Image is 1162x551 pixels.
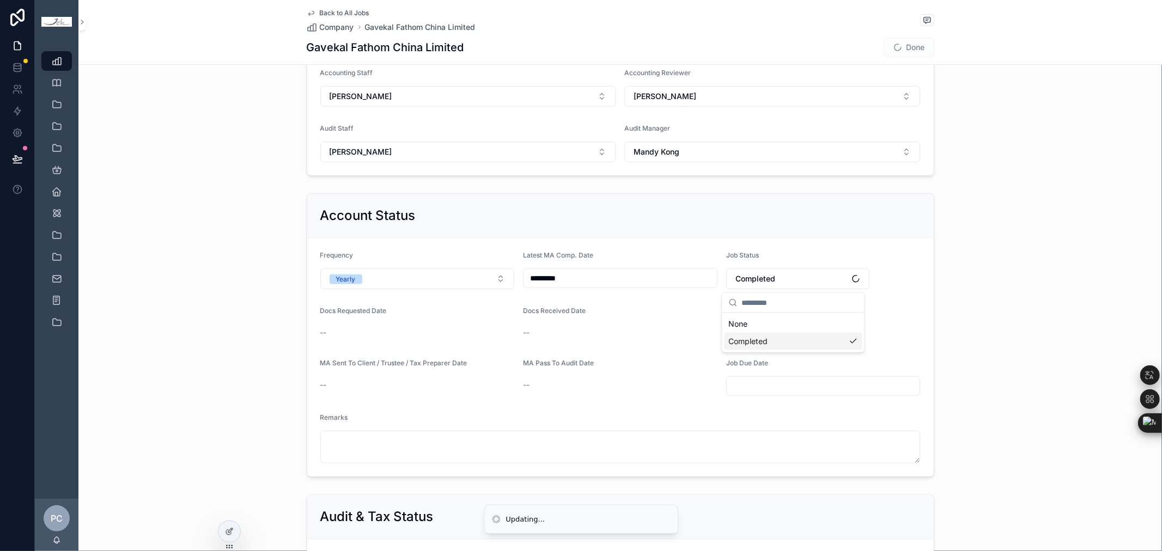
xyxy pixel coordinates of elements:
[320,379,327,390] span: --
[320,307,387,315] span: Docs Requested Date
[722,313,864,352] div: Suggestions
[728,336,768,347] span: Completed
[320,86,616,107] button: Select Button
[35,44,78,346] div: scrollable content
[726,359,768,367] span: Job Due Date
[320,124,354,132] span: Audit Staff
[523,327,530,338] span: --
[726,251,759,259] span: Job Status
[307,40,464,55] h1: Gavekal Fathom China Limited
[523,359,594,367] span: MA Pass To Audit Date
[320,359,467,367] span: MA Sent To Client / Trustee / Tax Preparer Date
[51,512,63,525] span: PC
[320,69,373,77] span: Accounting Staff
[523,307,586,315] span: Docs Received Date
[320,142,616,162] button: Select Button
[624,142,920,162] button: Select Button
[320,327,327,338] span: --
[624,124,670,132] span: Audit Manager
[624,86,920,107] button: Select Button
[320,508,434,525] h2: Audit & Tax Status
[365,22,476,33] a: Gavekal Fathom China Limited
[330,146,392,157] span: [PERSON_NAME]
[506,514,545,525] div: Updating...
[330,91,392,102] span: [PERSON_NAME]
[336,274,356,284] div: Yearly
[634,91,696,102] span: [PERSON_NAME]
[523,379,530,390] span: --
[320,268,515,289] button: Select Button
[41,17,72,27] img: App logo
[320,9,369,17] span: Back to All Jobs
[735,273,775,284] span: Completed
[320,207,416,224] h2: Account Status
[320,251,354,259] span: Frequency
[726,268,870,289] button: Select Button
[307,22,354,33] a: Company
[624,69,691,77] span: Accounting Reviewer
[320,413,348,421] span: Remarks
[523,251,593,259] span: Latest MA Comp. Date
[307,9,369,17] a: Back to All Jobs
[320,22,354,33] span: Company
[634,146,679,157] span: Mandy Kong
[724,315,862,333] div: None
